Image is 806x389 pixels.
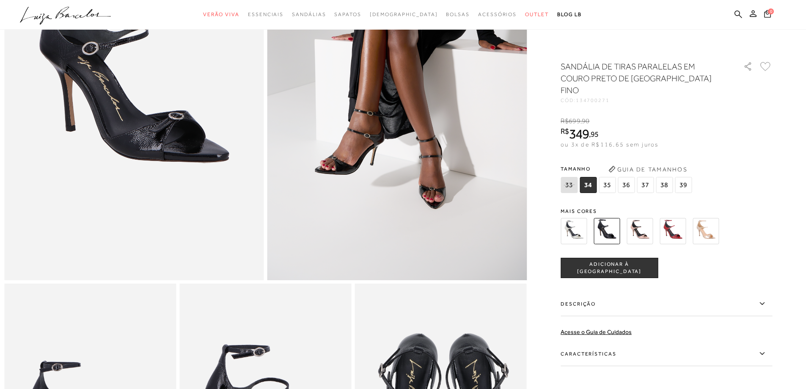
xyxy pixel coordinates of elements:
[292,7,326,22] a: categoryNavScreenReaderText
[594,218,620,244] img: SANDÁLIA DE TIRAS PARALELAS EM COURO PRETO DE SALTO ALTO FINO
[446,7,470,22] a: categoryNavScreenReaderText
[561,141,658,148] span: ou 3x de R$116,65 sem juros
[561,177,578,193] span: 33
[334,11,361,17] span: Sapatos
[557,7,582,22] a: BLOG LB
[576,97,610,103] span: 134700271
[561,98,730,103] div: CÓD:
[599,177,616,193] span: 35
[561,292,772,316] label: Descrição
[446,11,470,17] span: Bolsas
[656,177,673,193] span: 38
[561,163,694,175] span: Tamanho
[525,11,549,17] span: Outlet
[203,7,239,22] a: categoryNavScreenReaderText
[561,117,569,125] i: R$
[370,7,438,22] a: noSubCategoriesText
[561,258,658,278] button: ADICIONAR À [GEOGRAPHIC_DATA]
[605,163,690,176] button: Guia de Tamanhos
[525,7,549,22] a: categoryNavScreenReaderText
[618,177,635,193] span: 36
[478,11,517,17] span: Acessórios
[561,127,569,135] i: R$
[637,177,654,193] span: 37
[248,11,283,17] span: Essenciais
[561,218,587,244] img: SANDÁLIA DE TIRAS PARALELAS EM COURO OFF WHITE DE SALTO ALTO FINO
[589,130,599,138] i: ,
[561,328,632,335] a: Acesse o Guia de Cuidados
[334,7,361,22] a: categoryNavScreenReaderText
[561,61,719,96] h1: SANDÁLIA DE TIRAS PARALELAS EM COURO PRETO DE [GEOGRAPHIC_DATA] FINO
[478,7,517,22] a: categoryNavScreenReaderText
[582,117,589,125] span: 90
[675,177,692,193] span: 39
[561,261,657,276] span: ADICIONAR À [GEOGRAPHIC_DATA]
[569,117,580,125] span: 699
[370,11,438,17] span: [DEMOGRAPHIC_DATA]
[591,130,599,138] span: 95
[580,117,590,125] i: ,
[768,8,774,14] span: 0
[569,126,589,141] span: 349
[557,11,582,17] span: BLOG LB
[627,218,653,244] img: SANDÁLIA DE TIRAS PARALELAS EM COURO ROSA CASHMERE DE SALTO ALTO FINO
[580,177,597,193] span: 34
[203,11,239,17] span: Verão Viva
[693,218,719,244] img: SANDÁLIA DE TIRAS PARALELAS EM METALIZADO DOURADO DE SALTO ALTO FINO
[292,11,326,17] span: Sandálias
[561,209,772,214] span: Mais cores
[660,218,686,244] img: SANDÁLIA DE TIRAS PARALELAS EM COURO VERMELHO PIMENTA DE SALTO ALTO FINO
[248,7,283,22] a: categoryNavScreenReaderText
[561,342,772,366] label: Características
[762,9,773,21] button: 0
